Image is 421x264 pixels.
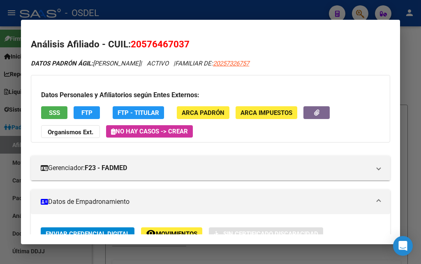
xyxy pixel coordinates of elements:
span: No hay casos -> Crear [111,128,188,135]
button: FTP - Titular [113,106,164,119]
mat-expansion-panel-header: Gerenciador:F23 - FADMED [31,156,390,180]
i: | ACTIVO | [31,60,249,67]
mat-panel-title: Datos de Empadronamiento [41,197,370,207]
mat-expansion-panel-header: Datos de Empadronamiento [31,189,390,214]
span: FTP [81,109,93,117]
button: ARCA Impuestos [236,106,297,119]
span: ARCA Padrón [182,109,224,117]
h3: Datos Personales y Afiliatorios según Entes Externos: [41,90,380,100]
span: FAMILIAR DE: [175,60,249,67]
strong: Organismos Ext. [48,128,93,136]
button: FTP [74,106,100,119]
strong: DATOS PADRÓN ÁGIL: [31,60,93,67]
button: SSS [41,106,67,119]
span: ARCA Impuestos [241,109,292,117]
button: Movimientos [141,227,202,240]
div: Open Intercom Messenger [393,236,413,256]
strong: F23 - FADMED [85,163,127,173]
span: [PERSON_NAME] [31,60,140,67]
span: 20576467037 [131,39,190,49]
button: Enviar Credencial Digital [41,227,134,240]
button: Sin Certificado Discapacidad [209,227,323,240]
button: ARCA Padrón [177,106,229,119]
span: Enviar Credencial Digital [46,230,130,238]
mat-icon: remove_red_eye [146,228,156,238]
span: 20257326757 [213,60,249,67]
span: Movimientos [156,230,197,238]
mat-panel-title: Gerenciador: [41,163,370,173]
span: SSS [49,109,60,117]
button: No hay casos -> Crear [106,125,193,138]
span: FTP - Titular [118,109,159,117]
button: Organismos Ext. [41,125,100,138]
h2: Análisis Afiliado - CUIL: [31,37,390,51]
span: Sin Certificado Discapacidad [223,230,318,238]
